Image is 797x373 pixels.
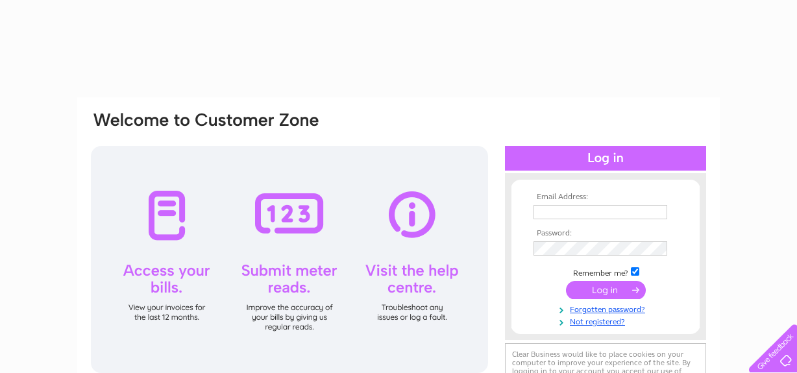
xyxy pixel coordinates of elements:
[530,265,681,278] td: Remember me?
[530,193,681,202] th: Email Address:
[566,281,646,299] input: Submit
[530,229,681,238] th: Password:
[533,302,681,315] a: Forgotten password?
[533,315,681,327] a: Not registered?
